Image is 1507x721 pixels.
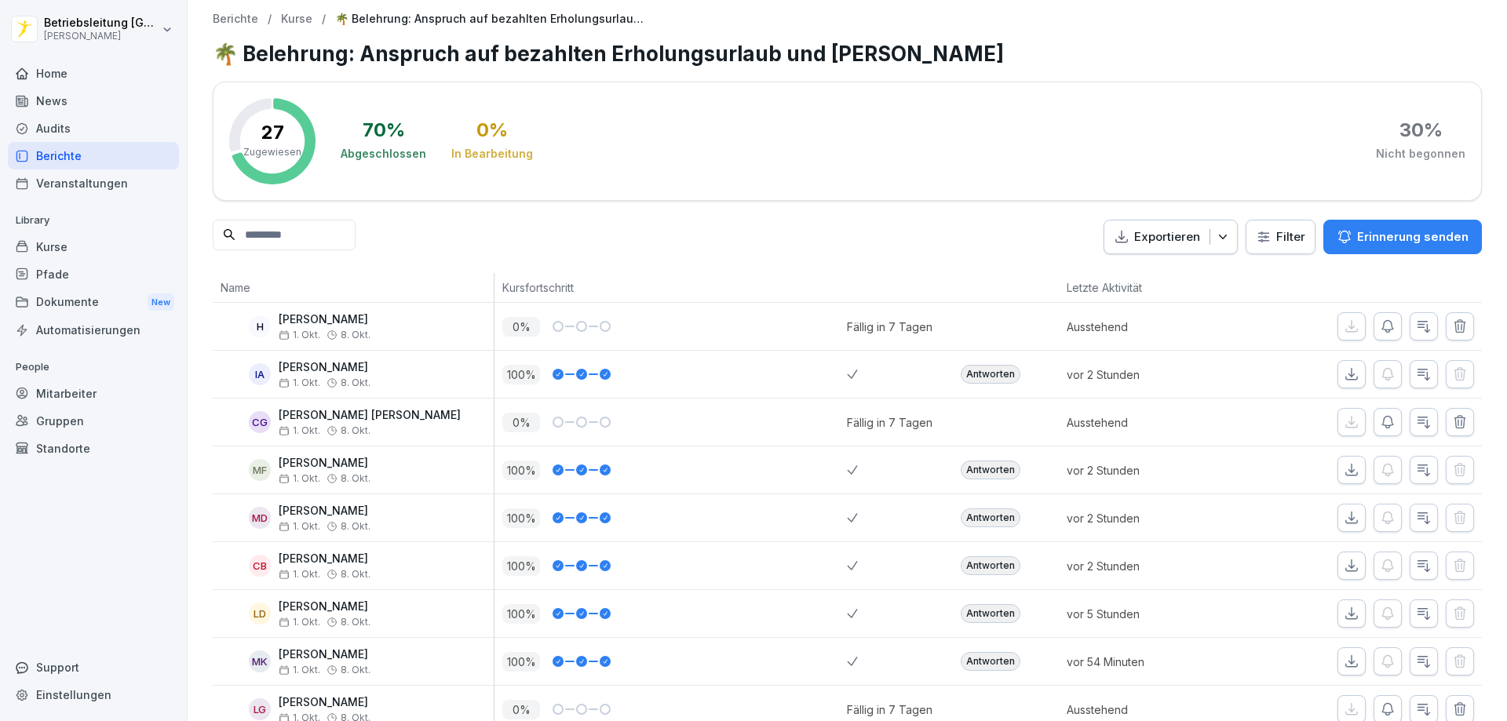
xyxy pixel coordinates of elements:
[1067,366,1235,383] p: vor 2 Stunden
[1067,558,1235,574] p: vor 2 Stunden
[8,355,179,380] p: People
[1376,146,1465,162] div: Nicht begonnen
[8,233,179,260] div: Kurse
[249,363,271,385] div: IA
[1067,462,1235,479] p: vor 2 Stunden
[279,377,320,388] span: 1. Okt.
[279,361,370,374] p: [PERSON_NAME]
[1067,606,1235,622] p: vor 5 Stunden
[213,38,1482,69] h1: 🌴 Belehrung: Anspruch auf bezahlten Erholungsurlaub und [PERSON_NAME]
[279,457,370,470] p: [PERSON_NAME]
[8,654,179,681] div: Support
[341,569,370,580] span: 8. Okt.
[341,665,370,675] span: 8. Okt.
[213,13,258,26] a: Berichte
[1067,414,1235,431] p: Ausstehend
[279,617,320,628] span: 1. Okt.
[502,652,540,672] p: 100 %
[502,700,540,719] p: 0 %
[847,414,932,431] div: Fällig in 7 Tagen
[341,146,426,162] div: Abgeschlossen
[8,288,179,317] a: DokumenteNew
[279,569,320,580] span: 1. Okt.
[341,377,370,388] span: 8. Okt.
[8,208,179,233] p: Library
[363,121,405,140] div: 70 %
[243,145,301,159] p: Zugewiesen
[281,13,312,26] p: Kurse
[961,461,1020,479] div: Antworten
[1256,229,1305,245] div: Filter
[1104,220,1238,255] button: Exportieren
[279,313,370,326] p: [PERSON_NAME]
[249,698,271,720] div: LG
[341,521,370,532] span: 8. Okt.
[279,473,320,484] span: 1. Okt.
[148,293,174,311] div: New
[502,508,540,528] p: 100 %
[961,508,1020,527] div: Antworten
[1067,319,1235,335] p: Ausstehend
[1323,220,1482,254] button: Erinnerung senden
[847,319,932,335] div: Fällig in 7 Tagen
[341,425,370,436] span: 8. Okt.
[8,435,179,462] a: Standorte
[451,146,533,162] div: In Bearbeitung
[44,16,159,30] p: Betriebsleitung [GEOGRAPHIC_DATA]
[502,604,540,624] p: 100 %
[502,279,839,296] p: Kursfortschritt
[279,665,320,675] span: 1. Okt.
[249,555,271,577] div: CB
[8,60,179,87] a: Home
[279,648,370,661] p: [PERSON_NAME]
[8,87,179,115] a: News
[335,13,649,26] p: 🌴 Belehrung: Anspruch auf bezahlten Erholungsurlaub und [PERSON_NAME]
[502,556,540,576] p: 100 %
[8,316,179,344] div: Automatisierungen
[502,317,540,337] p: 0 %
[249,459,271,481] div: MF
[1357,228,1469,246] p: Erinnerung senden
[249,507,271,529] div: MD
[279,330,320,340] span: 1. Okt.
[341,330,370,340] span: 8. Okt.
[1134,228,1200,246] p: Exportieren
[476,121,508,140] div: 0 %
[8,115,179,142] a: Audits
[279,504,370,518] p: [PERSON_NAME]
[1067,510,1235,526] p: vor 2 Stunden
[502,461,540,480] p: 100 %
[341,473,370,484] span: 8. Okt.
[279,552,370,566] p: [PERSON_NAME]
[44,31,159,42] p: [PERSON_NAME]
[847,701,932,718] div: Fällig in 7 Tagen
[249,315,271,337] div: H
[249,650,271,672] div: MK
[8,407,179,435] a: Gruppen
[341,617,370,628] span: 8. Okt.
[1067,701,1235,718] p: Ausstehend
[8,260,179,288] a: Pfade
[1067,654,1235,670] p: vor 54 Minuten
[8,681,179,708] a: Einstellungen
[8,142,179,169] div: Berichte
[961,365,1020,384] div: Antworten
[279,521,320,532] span: 1. Okt.
[279,425,320,436] span: 1. Okt.
[261,123,284,142] p: 27
[502,413,540,432] p: 0 %
[1246,220,1315,254] button: Filter
[1399,121,1443,140] div: 30 %
[279,409,461,422] p: [PERSON_NAME] [PERSON_NAME]
[249,411,271,433] div: CG
[961,652,1020,671] div: Antworten
[279,600,370,614] p: [PERSON_NAME]
[8,169,179,197] a: Veranstaltungen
